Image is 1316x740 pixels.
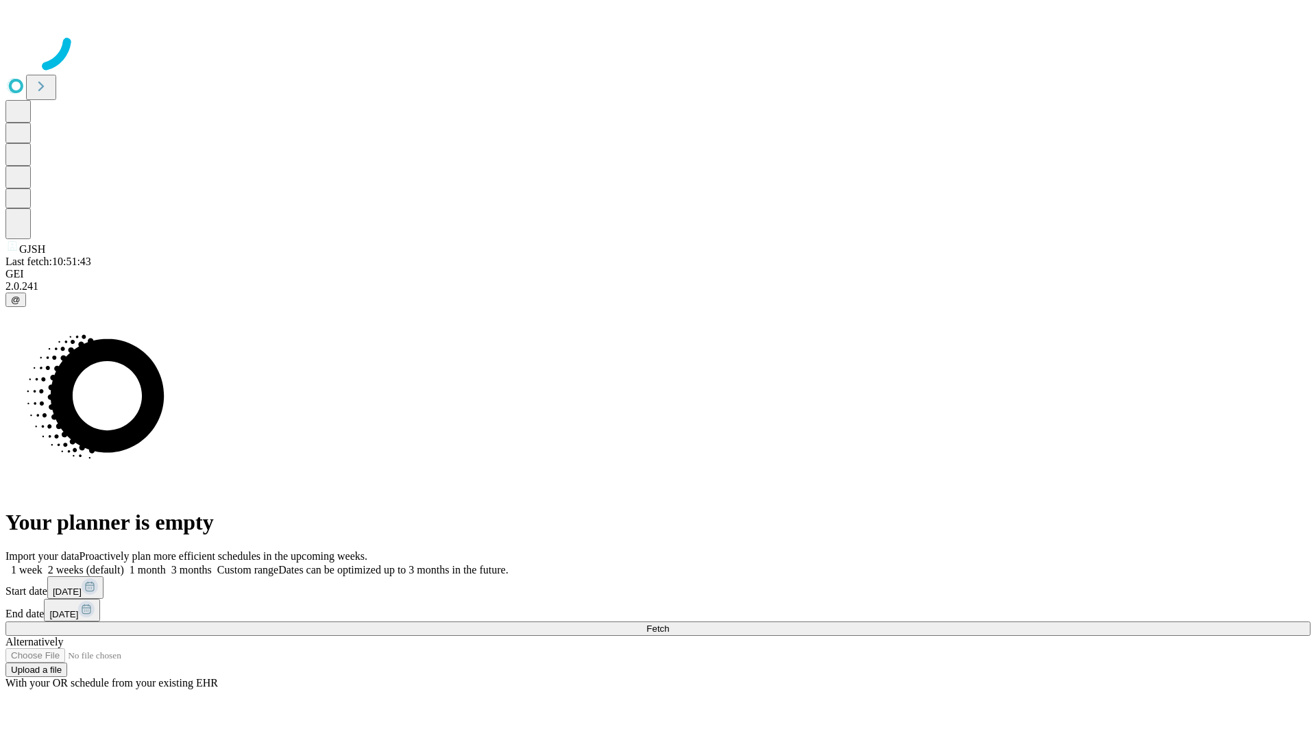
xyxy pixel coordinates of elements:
[5,576,1311,599] div: Start date
[217,564,278,576] span: Custom range
[5,621,1311,636] button: Fetch
[47,576,103,599] button: [DATE]
[5,677,218,689] span: With your OR schedule from your existing EHR
[48,564,124,576] span: 2 weeks (default)
[5,550,80,562] span: Import your data
[11,295,21,305] span: @
[5,510,1311,535] h1: Your planner is empty
[19,243,45,255] span: GJSH
[5,280,1311,293] div: 2.0.241
[5,293,26,307] button: @
[5,636,63,647] span: Alternatively
[130,564,166,576] span: 1 month
[5,256,91,267] span: Last fetch: 10:51:43
[5,663,67,677] button: Upload a file
[11,564,42,576] span: 1 week
[5,268,1311,280] div: GEI
[646,624,669,634] span: Fetch
[49,609,78,619] span: [DATE]
[171,564,212,576] span: 3 months
[53,587,82,597] span: [DATE]
[278,564,508,576] span: Dates can be optimized up to 3 months in the future.
[80,550,367,562] span: Proactively plan more efficient schedules in the upcoming weeks.
[44,599,100,621] button: [DATE]
[5,599,1311,621] div: End date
